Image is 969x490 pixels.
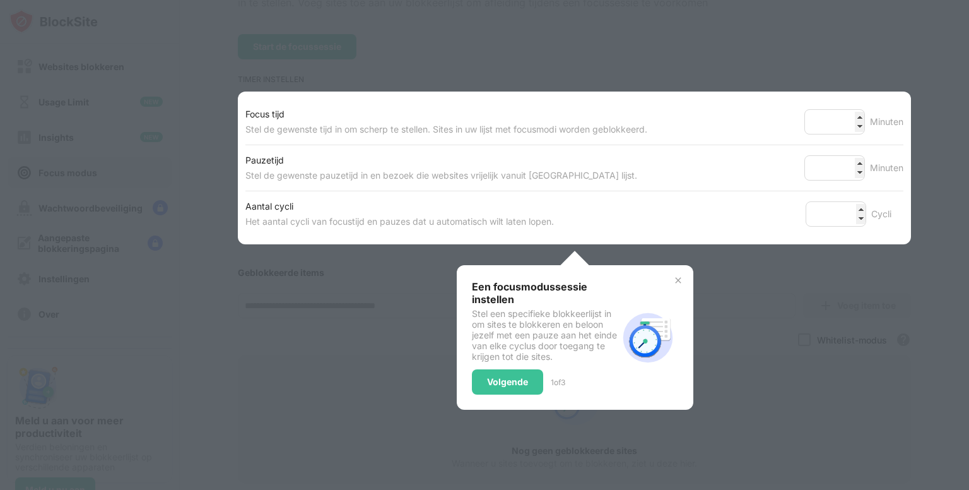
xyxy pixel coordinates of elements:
[245,122,647,137] div: Stel de gewenste tijd in om scherp te stellen. Sites in uw lijst met focusmodi worden geblokkeerd.
[245,214,554,229] div: Het aantal cycli van focustijd en pauzes dat u automatisch wilt laten lopen.
[245,153,637,168] div: Pauzetijd
[870,160,903,176] div: Minuten
[871,206,903,222] div: Cycli
[245,199,554,214] div: Aantal cycli
[245,107,647,122] div: Focus tijd
[245,168,637,183] div: Stel de gewenste pauzetijd in en bezoek die websites vrijelijk vanuit [GEOGRAPHIC_DATA] lijst.
[472,280,618,306] div: Een focusmodussessie instellen
[618,308,678,368] img: focus-mode-timer.svg
[673,275,683,285] img: x-button.svg
[472,308,618,362] div: Stel een specifieke blokkeerlijst in om sites te blokkeren en beloon jezelf met een pauze aan het...
[870,114,903,129] div: Minuten
[487,377,528,387] div: Volgende
[551,378,565,387] div: 1 of 3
